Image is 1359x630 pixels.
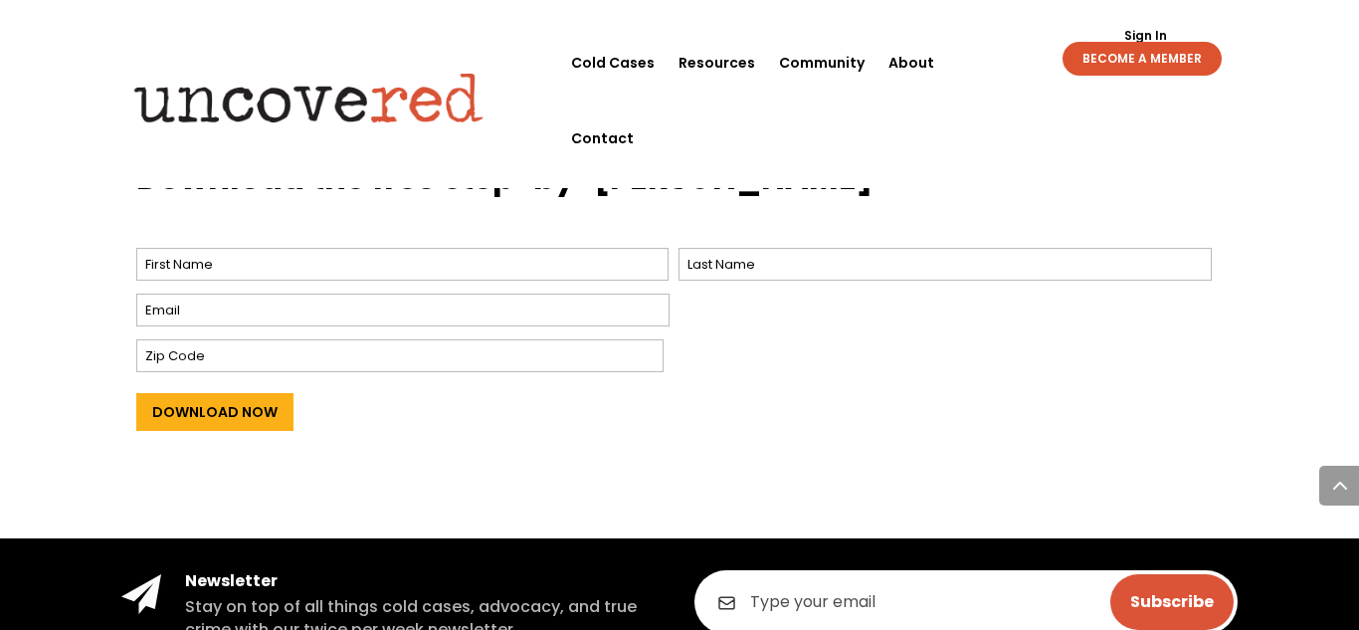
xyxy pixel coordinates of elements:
input: Download Now [136,393,293,431]
input: Email [136,294,670,326]
input: Zip Code [136,339,664,372]
img: Uncovered logo [117,59,500,136]
input: Last Name [679,248,1212,281]
h4: Newsletter [185,570,665,592]
a: Contact [571,101,634,176]
input: First Name [136,248,670,281]
a: Community [779,25,865,101]
a: Cold Cases [571,25,655,101]
a: About [888,25,934,101]
a: BECOME A MEMBER [1063,42,1222,76]
a: Sign In [1113,30,1178,42]
input: Subscribe [1110,574,1234,630]
a: Resources [679,25,755,101]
